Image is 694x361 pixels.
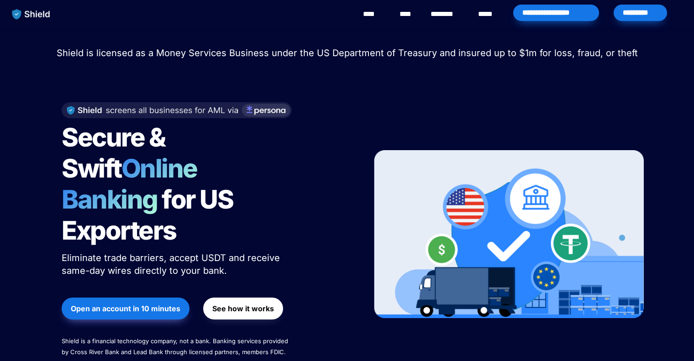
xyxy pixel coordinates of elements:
[62,293,189,324] a: Open an account in 10 minutes
[62,298,189,319] button: Open an account in 10 minutes
[62,153,206,215] span: Online Banking
[203,293,283,324] a: See how it works
[8,5,55,24] img: website logo
[62,337,290,356] span: Shield is a financial technology company, not a bank. Banking services provided by Cross River Ba...
[212,304,274,313] strong: See how it works
[62,122,169,184] span: Secure & Swift
[71,304,180,313] strong: Open an account in 10 minutes
[62,252,283,276] span: Eliminate trade barriers, accept USDT and receive same-day wires directly to your bank.
[62,184,237,246] span: for US Exporters
[57,47,638,58] span: Shield is licensed as a Money Services Business under the US Department of Treasury and insured u...
[203,298,283,319] button: See how it works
